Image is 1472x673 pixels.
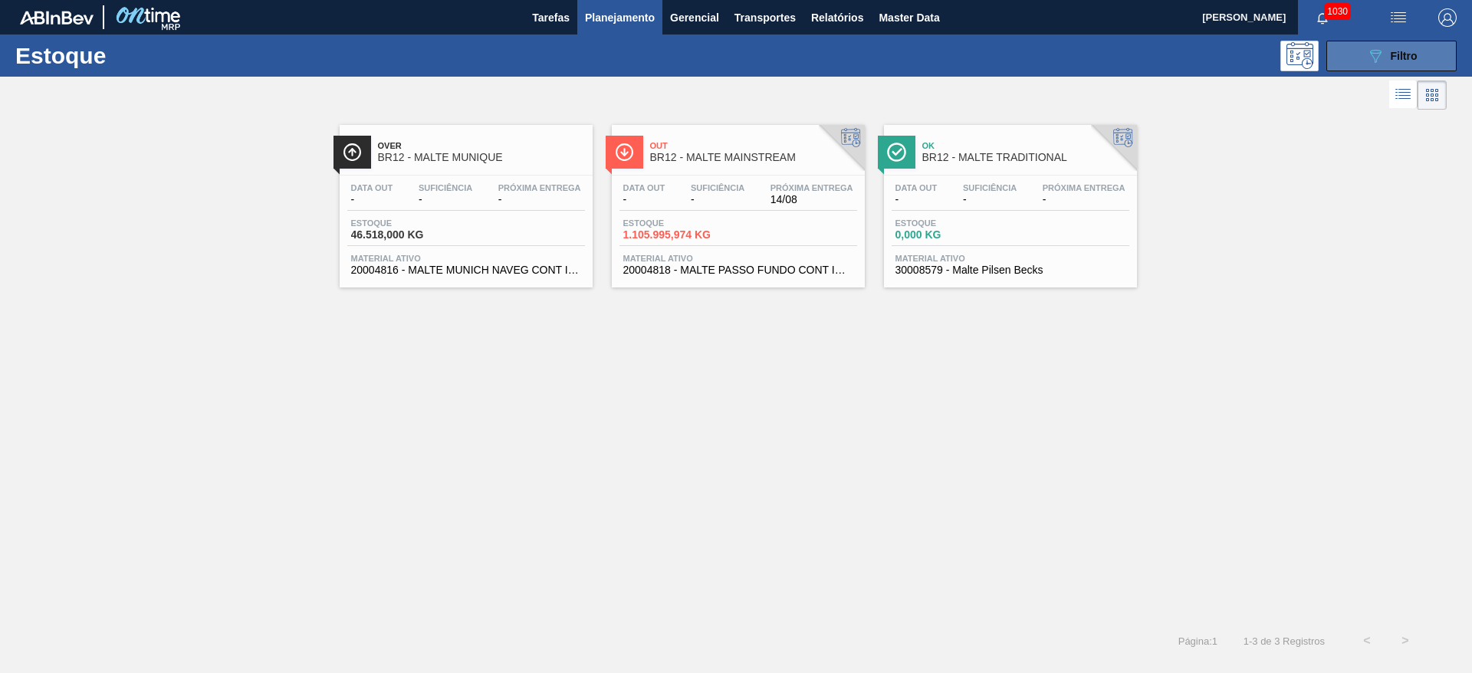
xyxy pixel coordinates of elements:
[1348,622,1386,660] button: <
[691,194,744,205] span: -
[650,141,857,150] span: Out
[887,143,906,162] img: Ícone
[585,8,655,27] span: Planejamento
[623,183,665,192] span: Data out
[879,8,939,27] span: Master Data
[1438,8,1457,27] img: Logout
[1391,50,1418,62] span: Filtro
[1324,3,1351,20] span: 1030
[419,194,472,205] span: -
[1386,622,1424,660] button: >
[351,229,458,241] span: 46.518,000 KG
[1043,183,1125,192] span: Próxima Entrega
[691,183,744,192] span: Suficiência
[351,183,393,192] span: Data out
[623,264,853,276] span: 20004818 - MALTE PASSO FUNDO CONT IMPORT SUP 40%
[872,113,1145,287] a: ÍconeOkBR12 - MALTE TRADITIONALData out-Suficiência-Próxima Entrega-Estoque0,000 KGMaterial ativo...
[770,183,853,192] span: Próxima Entrega
[895,183,938,192] span: Data out
[1326,41,1457,71] button: Filtro
[1389,8,1408,27] img: userActions
[811,8,863,27] span: Relatórios
[623,254,853,263] span: Material ativo
[650,152,857,163] span: BR12 - MALTE MAINSTREAM
[351,218,458,228] span: Estoque
[498,183,581,192] span: Próxima Entrega
[895,264,1125,276] span: 30008579 - Malte Pilsen Becks
[895,218,1003,228] span: Estoque
[419,183,472,192] span: Suficiência
[378,152,585,163] span: BR12 - MALTE MUNIQUE
[895,194,938,205] span: -
[1240,635,1325,647] span: 1 - 3 de 3 Registros
[963,194,1017,205] span: -
[378,141,585,150] span: Over
[343,143,362,162] img: Ícone
[670,8,719,27] span: Gerencial
[498,194,581,205] span: -
[532,8,570,27] span: Tarefas
[351,264,581,276] span: 20004816 - MALTE MUNICH NAVEG CONT IMPORT SUP 40%
[770,194,853,205] span: 14/08
[1280,41,1319,71] div: Pogramando: nenhum usuário selecionado
[963,183,1017,192] span: Suficiência
[922,152,1129,163] span: BR12 - MALTE TRADITIONAL
[623,218,731,228] span: Estoque
[623,229,731,241] span: 1.105.995,974 KG
[351,254,581,263] span: Material ativo
[1043,194,1125,205] span: -
[600,113,872,287] a: ÍconeOutBR12 - MALTE MAINSTREAMData out-Suficiência-Próxima Entrega14/08Estoque1.105.995,974 KGMa...
[15,47,245,64] h1: Estoque
[1389,80,1418,110] div: Visão em Lista
[1178,635,1217,647] span: Página : 1
[351,194,393,205] span: -
[1418,80,1447,110] div: Visão em Cards
[1298,7,1347,28] button: Notificações
[328,113,600,287] a: ÍconeOverBR12 - MALTE MUNIQUEData out-Suficiência-Próxima Entrega-Estoque46.518,000 KGMaterial at...
[615,143,634,162] img: Ícone
[922,141,1129,150] span: Ok
[20,11,94,25] img: TNhmsLtSVTkK8tSr43FrP2fwEKptu5GPRR3wAAAABJRU5ErkJggg==
[895,229,1003,241] span: 0,000 KG
[623,194,665,205] span: -
[734,8,796,27] span: Transportes
[895,254,1125,263] span: Material ativo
